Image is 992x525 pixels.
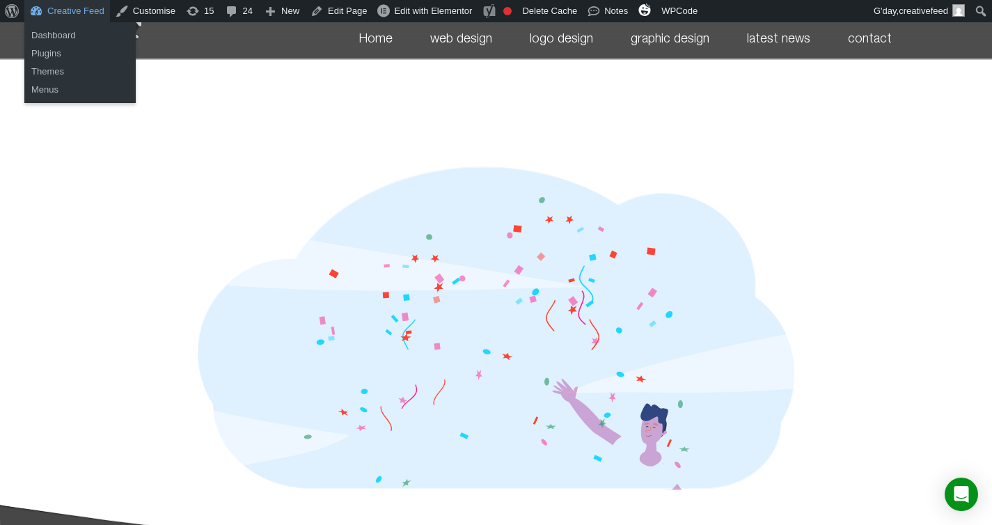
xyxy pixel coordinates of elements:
ul: Creative Feed [24,58,136,103]
a: Plugins [24,45,136,63]
div: Keywords by Traffic [154,82,235,91]
a: graphic design [612,19,728,59]
a: web design [411,19,511,59]
img: tab_domain_overview_orange.svg [38,81,49,92]
a: latest news [728,19,829,59]
span: creativefeed [899,6,948,16]
div: v 4.0.25 [39,22,68,33]
img: tab_keywords_by_traffic_grey.svg [139,81,150,92]
img: website_grey.svg [22,36,33,47]
div: Focus keyphrase not set [503,7,512,15]
span: Edit with Elementor [394,6,472,16]
a: logo design [511,19,612,59]
a: Home [340,19,411,59]
a: contact [829,19,911,59]
div: Domain Overview [53,82,125,91]
a: Menus [24,81,136,99]
a: Dashboard [24,26,136,45]
img: logo_orange.svg [22,22,33,33]
a: Themes [24,63,136,81]
div: Domain: [DOMAIN_NAME] [36,36,153,47]
ul: Creative Feed [24,22,136,67]
div: Open Intercom Messenger [945,478,978,511]
img: svg+xml;base64,PHN2ZyB4bWxucz0iaHR0cDovL3d3dy53My5vcmcvMjAwMC9zdmciIHZpZXdCb3g9IjAgMCAzMiAzMiI+PG... [638,3,651,16]
nav: Menu [287,19,911,59]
